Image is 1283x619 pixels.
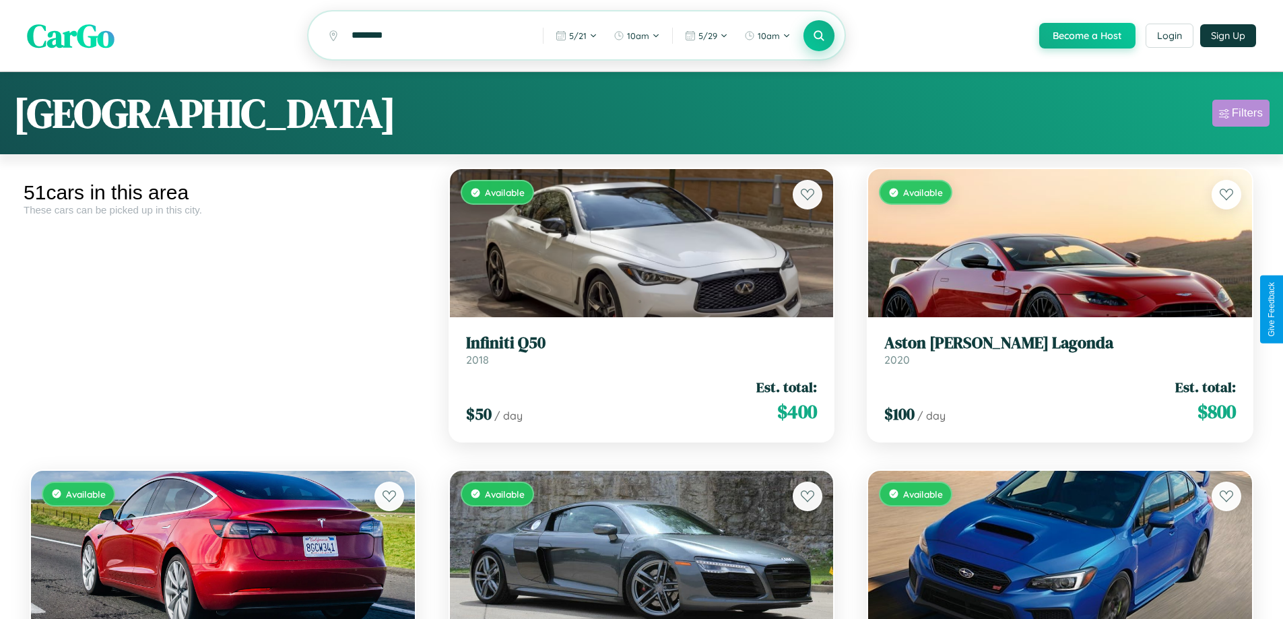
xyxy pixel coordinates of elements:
[1146,24,1193,48] button: Login
[903,488,943,500] span: Available
[1039,23,1136,48] button: Become a Host
[607,25,667,46] button: 10am
[569,30,587,41] span: 5 / 21
[485,488,525,500] span: Available
[1197,398,1236,425] span: $ 800
[884,353,910,366] span: 2020
[1232,106,1263,120] div: Filters
[903,187,943,198] span: Available
[13,86,396,141] h1: [GEOGRAPHIC_DATA]
[917,409,946,422] span: / day
[27,13,114,58] span: CarGo
[777,398,817,425] span: $ 400
[1212,100,1270,127] button: Filters
[1267,282,1276,337] div: Give Feedback
[1175,377,1236,397] span: Est. total:
[494,409,523,422] span: / day
[678,25,735,46] button: 5/29
[756,377,817,397] span: Est. total:
[466,353,489,366] span: 2018
[24,204,422,216] div: These cars can be picked up in this city.
[698,30,717,41] span: 5 / 29
[1200,24,1256,47] button: Sign Up
[758,30,780,41] span: 10am
[466,403,492,425] span: $ 50
[485,187,525,198] span: Available
[884,403,915,425] span: $ 100
[627,30,649,41] span: 10am
[549,25,604,46] button: 5/21
[884,333,1236,366] a: Aston [PERSON_NAME] Lagonda2020
[66,488,106,500] span: Available
[884,333,1236,353] h3: Aston [PERSON_NAME] Lagonda
[466,333,818,366] a: Infiniti Q502018
[466,333,818,353] h3: Infiniti Q50
[24,181,422,204] div: 51 cars in this area
[737,25,797,46] button: 10am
